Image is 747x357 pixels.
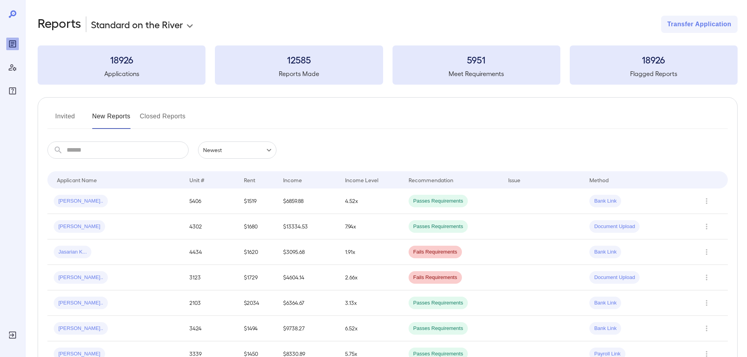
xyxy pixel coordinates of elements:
td: 3.13x [339,290,402,316]
td: 1.91x [339,239,402,265]
span: [PERSON_NAME].. [54,299,108,307]
td: 2103 [183,290,238,316]
td: 2.66x [339,265,402,290]
button: Row Actions [700,297,713,309]
td: 4302 [183,214,238,239]
td: $1729 [238,265,277,290]
div: Unit # [189,175,204,185]
button: Row Actions [700,271,713,284]
div: Issue [508,175,521,185]
button: Row Actions [700,246,713,258]
span: Bank Link [589,325,621,332]
h5: Reports Made [215,69,383,78]
span: Passes Requirements [409,325,468,332]
td: $9738.27 [277,316,339,341]
td: 4.52x [339,188,402,214]
td: $1680 [238,214,277,239]
td: $6364.67 [277,290,339,316]
span: [PERSON_NAME].. [54,274,108,281]
button: Row Actions [700,195,713,207]
td: 3424 [183,316,238,341]
td: 4434 [183,239,238,265]
button: Row Actions [700,220,713,233]
h3: 18926 [38,53,205,66]
td: 6.52x [339,316,402,341]
td: 7.94x [339,214,402,239]
div: Newest [198,141,276,159]
div: Rent [244,175,256,185]
button: Closed Reports [140,110,186,129]
div: Income Level [345,175,378,185]
td: $6859.88 [277,188,339,214]
span: Passes Requirements [409,223,468,230]
td: $1620 [238,239,277,265]
span: [PERSON_NAME] [54,223,105,230]
h5: Flagged Reports [570,69,738,78]
button: New Reports [92,110,131,129]
h3: 5951 [393,53,560,66]
div: FAQ [6,85,19,97]
span: Passes Requirements [409,198,468,205]
h3: 18926 [570,53,738,66]
span: Bank Link [589,248,621,256]
span: Bank Link [589,299,621,307]
h2: Reports [38,16,81,33]
button: Transfer Application [661,16,738,33]
h3: 12585 [215,53,383,66]
div: Income [283,175,302,185]
td: $2034 [238,290,277,316]
div: Method [589,175,609,185]
button: Invited [47,110,83,129]
div: Manage Users [6,61,19,74]
td: $4604.14 [277,265,339,290]
div: Log Out [6,329,19,341]
span: Passes Requirements [409,299,468,307]
div: Applicant Name [57,175,97,185]
td: $1519 [238,188,277,214]
button: Row Actions [700,322,713,335]
h5: Applications [38,69,205,78]
span: Jasarian K... [54,248,91,256]
span: Document Upload [589,223,640,230]
td: 5406 [183,188,238,214]
summary: 18926Applications12585Reports Made5951Meet Requirements18926Flagged Reports [38,45,738,85]
span: Bank Link [589,198,621,205]
td: $1494 [238,316,277,341]
span: Fails Requirements [409,248,462,256]
div: Reports [6,38,19,50]
td: 3123 [183,265,238,290]
span: Fails Requirements [409,274,462,281]
p: Standard on the River [91,18,183,31]
div: Recommendation [409,175,453,185]
td: $3095.68 [277,239,339,265]
td: $13334.53 [277,214,339,239]
h5: Meet Requirements [393,69,560,78]
span: [PERSON_NAME].. [54,198,108,205]
span: [PERSON_NAME].. [54,325,108,332]
span: Document Upload [589,274,640,281]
